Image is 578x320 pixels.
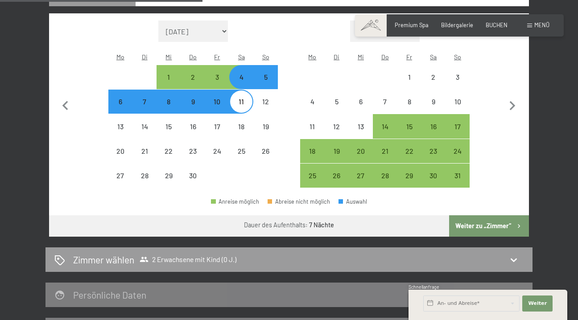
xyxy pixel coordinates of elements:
[349,164,373,188] div: Wed May 27 2026
[446,114,470,138] div: Sun May 17 2026
[397,139,421,163] div: Fri May 22 2026
[326,148,348,170] div: 19
[454,53,461,61] abbr: Sonntag
[446,65,470,89] div: Sun May 03 2026
[446,98,469,120] div: 10
[229,65,253,89] div: Sat Apr 04 2026
[108,90,132,114] div: Anreise möglich
[422,123,445,145] div: 16
[229,65,253,89] div: Anreise möglich
[211,199,259,205] div: Anreise möglich
[238,53,245,61] abbr: Samstag
[157,98,180,120] div: 8
[229,114,253,138] div: Anreise nicht möglich
[165,53,172,61] abbr: Mittwoch
[300,90,324,114] div: Anreise nicht möglich
[230,148,252,170] div: 25
[230,123,252,145] div: 18
[325,90,349,114] div: Anreise nicht möglich
[349,90,373,114] div: Wed May 06 2026
[406,53,412,61] abbr: Freitag
[373,164,397,188] div: Thu May 28 2026
[446,90,470,114] div: Anreise nicht möglich
[374,123,396,145] div: 14
[309,221,334,229] b: 7 Nächte
[334,53,339,61] abbr: Dienstag
[253,90,277,114] div: Anreise nicht möglich
[397,164,421,188] div: Fri May 29 2026
[230,98,252,120] div: 11
[300,90,324,114] div: Mon May 04 2026
[398,74,420,96] div: 1
[421,164,446,188] div: Sat May 30 2026
[254,74,277,96] div: 5
[397,65,421,89] div: Anreise nicht möglich
[206,74,228,96] div: 3
[409,284,439,290] span: Schnellanfrage
[397,114,421,138] div: Anreise möglich
[253,90,277,114] div: Sun Apr 12 2026
[441,21,473,29] a: Bildergalerie
[206,98,228,120] div: 10
[397,65,421,89] div: Fri May 01 2026
[253,65,277,89] div: Sun Apr 05 2026
[108,164,132,188] div: Anreise nicht möglich
[133,148,156,170] div: 21
[349,114,373,138] div: Wed May 13 2026
[108,139,132,163] div: Mon Apr 20 2026
[181,114,205,138] div: Anreise nicht möglich
[140,255,236,264] span: 2 Erwachsene mit Kind (0 J.)
[350,172,372,194] div: 27
[374,172,396,194] div: 28
[181,139,205,163] div: Anreise nicht möglich
[133,98,156,120] div: 7
[421,164,446,188] div: Anreise möglich
[430,53,437,61] abbr: Samstag
[398,98,420,120] div: 8
[157,148,180,170] div: 22
[109,148,132,170] div: 20
[205,90,229,114] div: Fri Apr 10 2026
[229,90,253,114] div: Anreise nicht möglich
[109,172,132,194] div: 27
[349,164,373,188] div: Anreise möglich
[358,53,364,61] abbr: Mittwoch
[301,148,323,170] div: 18
[132,139,157,163] div: Anreise nicht möglich
[486,21,508,29] a: BUCHEN
[108,139,132,163] div: Anreise nicht möglich
[108,114,132,138] div: Mon Apr 13 2026
[326,98,348,120] div: 5
[132,90,157,114] div: Anreise möglich
[205,139,229,163] div: Anreise nicht möglich
[422,172,445,194] div: 30
[446,164,470,188] div: Anreise möglich
[157,114,181,138] div: Wed Apr 15 2026
[503,21,522,188] button: Nächster Monat
[534,21,549,29] span: Menü
[132,164,157,188] div: Tue Apr 28 2026
[422,74,445,96] div: 2
[206,123,228,145] div: 17
[325,139,349,163] div: Anreise möglich
[157,65,181,89] div: Wed Apr 01 2026
[373,164,397,188] div: Anreise möglich
[326,172,348,194] div: 26
[205,65,229,89] div: Anreise möglich
[446,139,470,163] div: Anreise möglich
[398,172,420,194] div: 29
[157,65,181,89] div: Anreise möglich
[300,139,324,163] div: Anreise möglich
[349,114,373,138] div: Anreise nicht möglich
[182,148,204,170] div: 23
[229,139,253,163] div: Sat Apr 25 2026
[446,139,470,163] div: Sun May 24 2026
[182,123,204,145] div: 16
[157,139,181,163] div: Wed Apr 22 2026
[325,164,349,188] div: Anreise möglich
[300,139,324,163] div: Mon May 18 2026
[157,74,180,96] div: 1
[374,148,396,170] div: 21
[421,90,446,114] div: Anreise nicht möglich
[116,53,124,61] abbr: Montag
